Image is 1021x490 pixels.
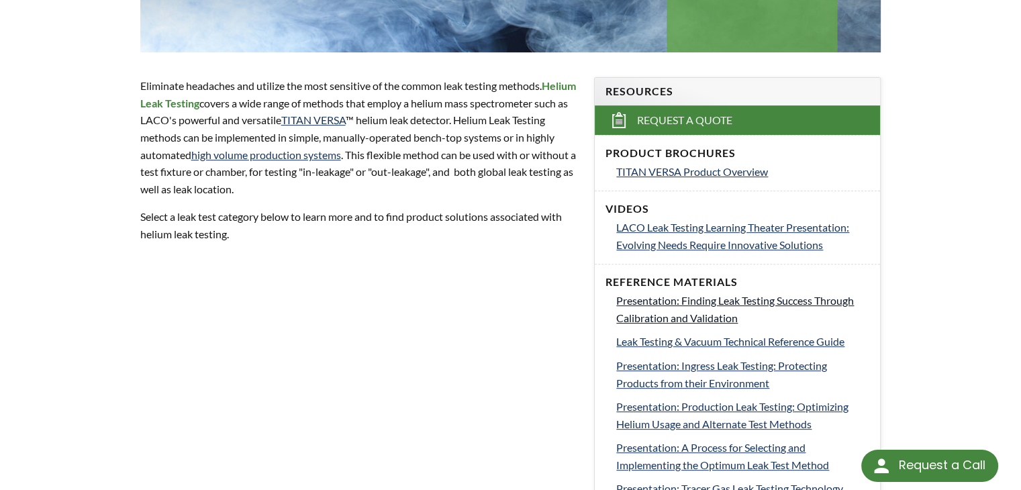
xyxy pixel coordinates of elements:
[898,450,985,481] div: Request a Call
[871,455,892,477] img: round button
[616,165,768,178] span: TITAN VERSA Product Overview
[605,85,869,99] h4: Resources
[616,335,844,348] span: Leak Testing & Vacuum Technical Reference Guide
[140,79,576,109] strong: Helium Leak Testing
[616,398,869,432] a: Presentation: Production Leak Testing: Optimizing Helium Usage and Alternate Test Methods
[281,113,346,126] a: TITAN VERSA
[616,400,848,430] span: Presentation: Production Leak Testing: Optimizing Helium Usage and Alternate Test Methods
[616,357,869,391] a: Presentation: Ingress Leak Testing: Protecting Products from their Environment
[148,82,226,91] div: Keywords by Traffic
[605,146,869,160] h4: Product Brochures
[605,202,869,216] h4: Videos
[134,81,144,91] img: tab_keywords_by_traffic_grey.svg
[21,35,32,46] img: website_grey.svg
[595,105,880,135] a: Request a Quote
[21,21,32,32] img: logo_orange.svg
[38,21,66,32] div: v 4.0.25
[616,439,869,473] a: Presentation: A Process for Selecting and Implementing the Optimum Leak Test Method
[616,359,827,389] span: Presentation: Ingress Leak Testing: Protecting Products from their Environment
[637,113,732,128] span: Request a Quote
[616,221,849,251] span: LACO Leak Testing Learning Theater Presentation: Evolving Needs Require Innovative Solutions
[140,208,579,242] p: Select a leak test category below to learn more and to find product solutions associated with hel...
[36,81,47,91] img: tab_domain_overview_orange.svg
[35,35,148,46] div: Domain: [DOMAIN_NAME]
[616,292,869,326] a: Presentation: Finding Leak Testing Success Through Calibration and Validation
[140,77,579,197] p: Eliminate headaches and utilize the most sensitive of the common leak testing methods. covers a w...
[616,219,869,253] a: LACO Leak Testing Learning Theater Presentation: Evolving Needs Require Innovative Solutions
[51,82,120,91] div: Domain Overview
[605,275,869,289] h4: Reference Materials
[616,163,869,181] a: TITAN VERSA Product Overview
[616,441,829,471] span: Presentation: A Process for Selecting and Implementing the Optimum Leak Test Method
[616,333,869,350] a: Leak Testing & Vacuum Technical Reference Guide
[616,294,854,324] span: Presentation: Finding Leak Testing Success Through Calibration and Validation
[191,148,341,161] a: high volume production systems
[861,450,998,482] div: Request a Call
